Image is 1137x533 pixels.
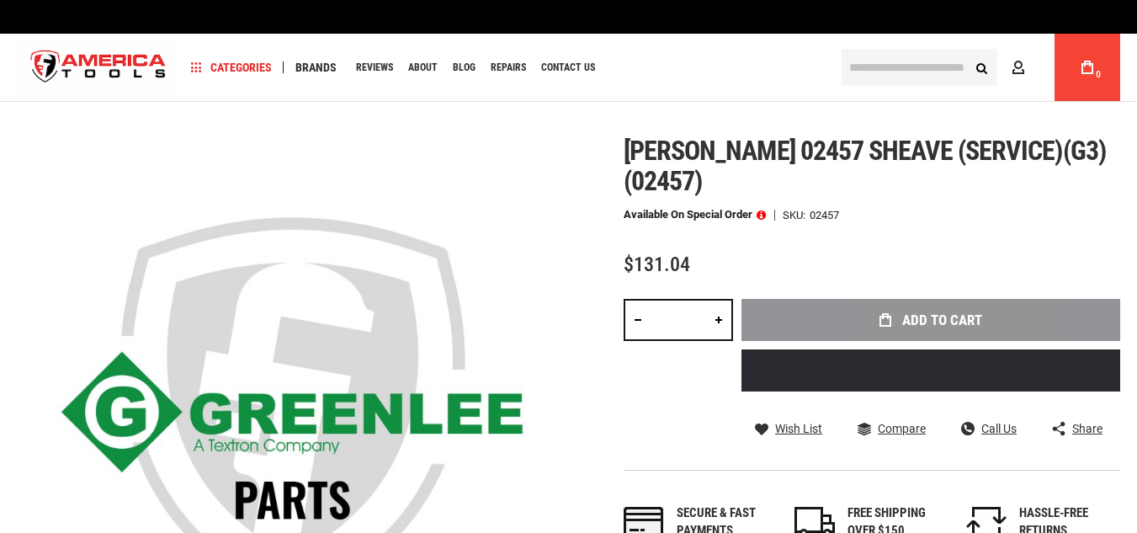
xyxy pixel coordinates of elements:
a: store logo [17,36,180,99]
span: About [408,62,438,72]
img: America Tools [17,36,180,99]
a: Blog [445,56,483,79]
span: Call Us [981,423,1017,434]
span: 0 [1096,70,1101,79]
a: Compare [858,421,926,436]
span: $131.04 [624,253,690,276]
span: Categories [191,61,272,73]
a: Wish List [755,421,822,436]
a: Reviews [348,56,401,79]
a: Contact Us [534,56,603,79]
p: Available on Special Order [624,209,766,221]
span: Contact Us [541,62,595,72]
div: 02457 [810,210,839,221]
span: [PERSON_NAME] 02457 sheave (service)(g3) (02457) [624,135,1106,197]
span: Blog [453,62,476,72]
button: Search [965,51,997,83]
a: About [401,56,445,79]
span: Brands [295,61,337,73]
a: Categories [183,56,279,79]
a: Repairs [483,56,534,79]
span: Wish List [775,423,822,434]
span: Share [1072,423,1102,434]
span: Reviews [356,62,393,72]
a: Brands [288,56,344,79]
strong: SKU [783,210,810,221]
span: Compare [878,423,926,434]
span: Repairs [491,62,526,72]
a: Call Us [961,421,1017,436]
a: 0 [1071,34,1103,101]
